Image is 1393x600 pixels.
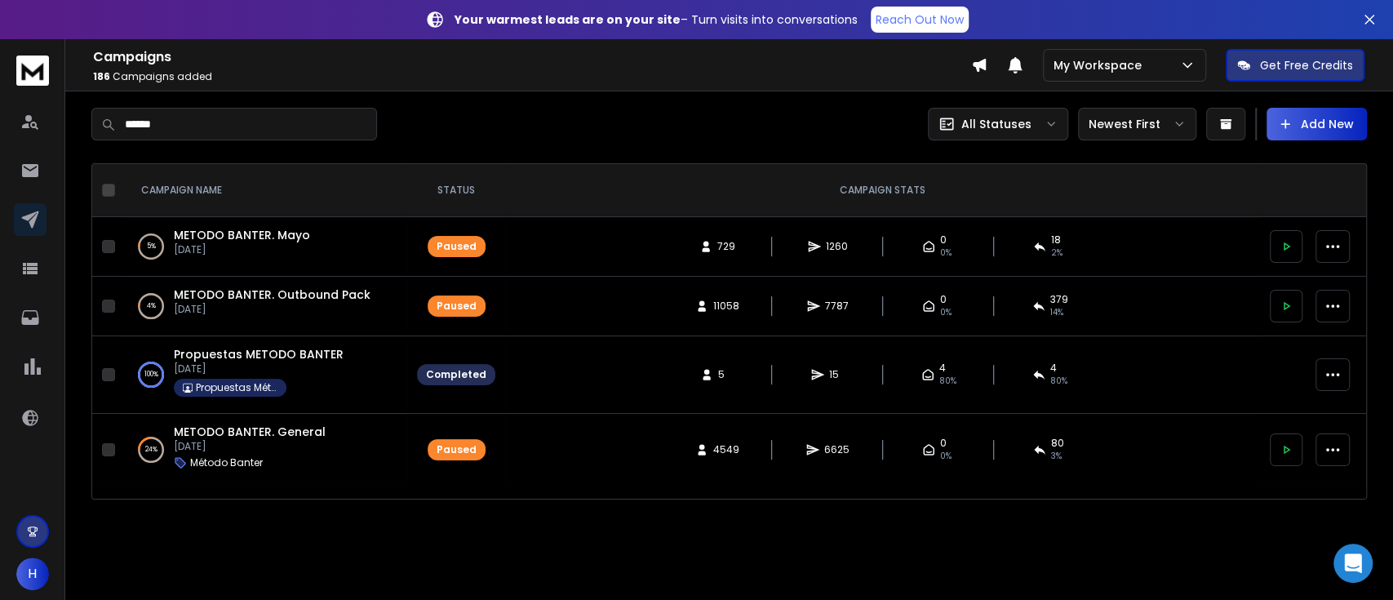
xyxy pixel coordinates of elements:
p: 24 % [145,442,157,458]
div: Completed [426,368,486,381]
span: 4 [1050,362,1057,375]
th: CAMPAIGN NAME [122,164,407,217]
span: 14 % [1050,306,1063,319]
div: Paused [437,240,477,253]
img: logo [16,56,49,86]
span: 80 [1051,437,1064,450]
p: [DATE] [174,440,326,453]
h1: Campaigns [93,47,971,67]
a: Reach Out Now [871,7,969,33]
p: [DATE] [174,362,344,376]
p: Propuestas Método Banter [196,381,277,394]
td: 4%METODO BANTER. Outbound Pack[DATE] [122,277,407,336]
div: Open Intercom Messenger [1333,544,1373,583]
span: 18 [1051,233,1061,247]
span: 80 % [1050,375,1067,388]
a: METODO BANTER. Mayo [174,227,310,243]
p: – Turn visits into conversations [455,11,858,28]
a: METODO BANTER. Outbound Pack [174,287,370,303]
span: 4549 [713,443,739,456]
td: 100%Propuestas METODO BANTER[DATE]Propuestas Método Banter [122,336,407,414]
p: 100 % [144,367,158,383]
p: [DATE] [174,303,370,316]
button: Newest First [1078,108,1196,140]
span: 186 [93,69,110,83]
td: 24%METODO BANTER. General[DATE]Método Banter [122,414,407,487]
button: H [16,558,49,590]
span: 11058 [713,300,739,313]
span: 6625 [824,443,850,456]
span: 1260 [826,240,848,253]
span: 729 [717,240,735,253]
p: [DATE] [174,243,310,256]
span: 0 [940,233,947,247]
span: 3 % [1051,450,1062,463]
span: 2 % [1051,247,1062,260]
button: Get Free Credits [1226,49,1364,82]
a: METODO BANTER. General [174,424,326,440]
th: STATUS [407,164,505,217]
td: 5%METODO BANTER. Mayo[DATE] [122,217,407,277]
p: Campaigns added [93,70,971,83]
p: Método Banter [190,456,263,469]
span: 0 [940,437,947,450]
span: 5 [718,368,734,381]
span: 0% [940,306,952,319]
span: 4 [939,362,946,375]
a: Propuestas METODO BANTER [174,346,344,362]
p: My Workspace [1054,57,1148,73]
p: Reach Out Now [876,11,964,28]
span: 0 [940,293,947,306]
p: 5 % [147,238,156,255]
p: Get Free Credits [1260,57,1353,73]
th: CAMPAIGN STATS [505,164,1260,217]
span: 80 % [939,375,956,388]
button: Add New [1267,108,1367,140]
strong: Your warmest leads are on your site [455,11,681,28]
p: 4 % [147,298,156,314]
div: Paused [437,443,477,456]
p: All Statuses [961,116,1031,132]
span: 379 [1050,293,1068,306]
span: 0% [940,450,952,463]
span: 7787 [825,300,849,313]
span: 0% [940,247,952,260]
span: 15 [829,368,845,381]
div: Paused [437,300,477,313]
